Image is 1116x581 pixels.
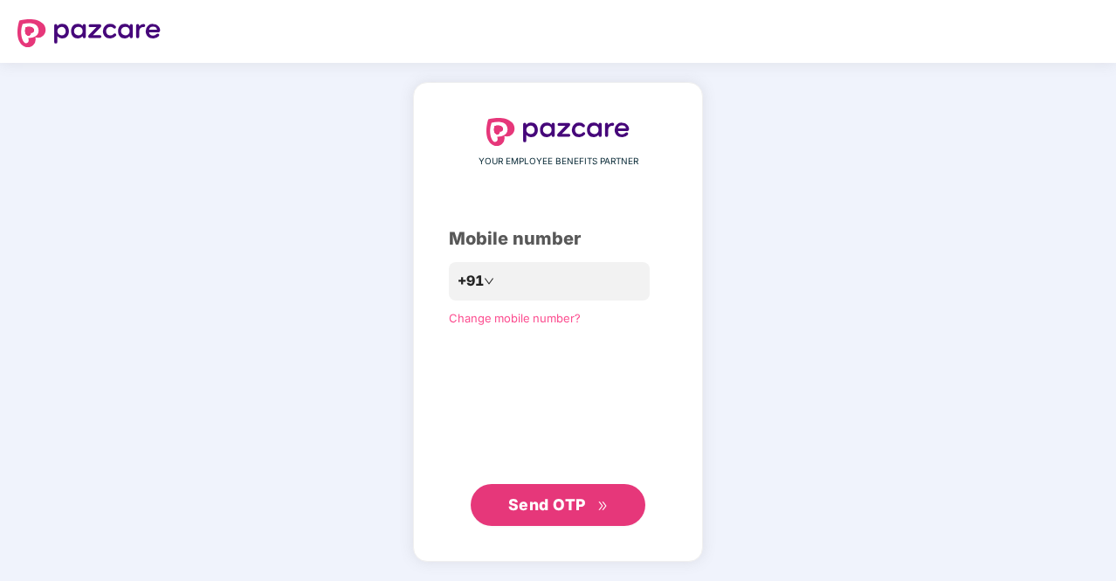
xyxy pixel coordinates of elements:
[17,19,161,47] img: logo
[486,118,630,146] img: logo
[449,311,581,325] a: Change mobile number?
[449,225,667,252] div: Mobile number
[508,495,586,514] span: Send OTP
[458,270,484,292] span: +91
[479,155,638,169] span: YOUR EMPLOYEE BENEFITS PARTNER
[597,501,609,512] span: double-right
[484,276,494,287] span: down
[471,484,645,526] button: Send OTPdouble-right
